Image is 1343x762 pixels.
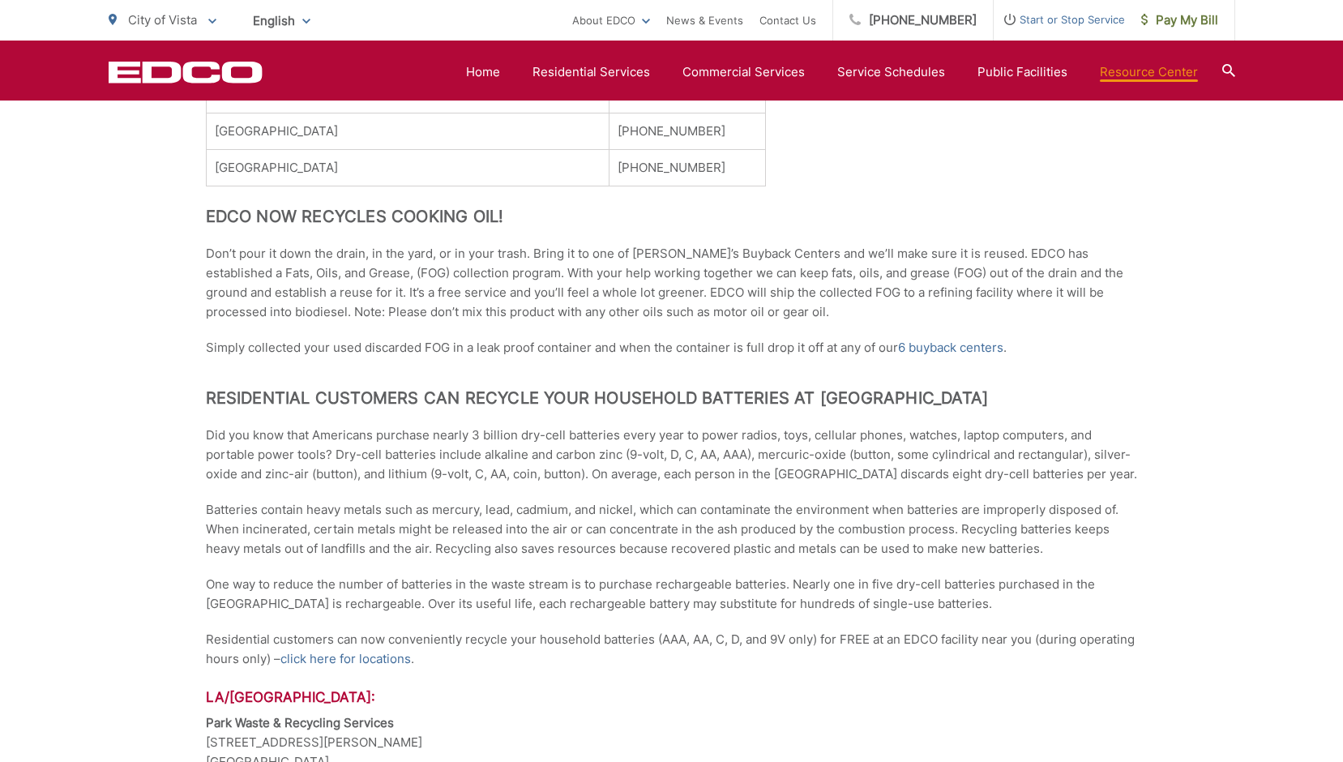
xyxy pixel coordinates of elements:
p: Simply collected your used discarded FOG in a leak proof container and when the container is full... [206,338,1138,357]
a: Resource Center [1100,62,1198,82]
span: Pay My Bill [1141,11,1218,30]
p: Don’t pour it down the drain, in the yard, or in your trash. Bring it to one of [PERSON_NAME]’s B... [206,244,1138,322]
a: News & Events [666,11,743,30]
h2: Residential Customers Can Recycle your Household Batteries at [GEOGRAPHIC_DATA] [206,388,1138,408]
p: Batteries contain heavy metals such as mercury, lead, cadmium, and nickel, which can contaminate ... [206,500,1138,559]
td: [PHONE_NUMBER] [609,150,765,186]
a: About EDCO [572,11,650,30]
td: [GEOGRAPHIC_DATA] [206,113,609,150]
td: [GEOGRAPHIC_DATA] [206,150,609,186]
a: Residential Services [532,62,650,82]
p: One way to reduce the number of batteries in the waste stream is to purchase rechargeable batteri... [206,575,1138,614]
p: Residential customers can now conveniently recycle your household batteries (AAA, AA, C, D, and 9... [206,630,1138,669]
span: English [241,6,323,35]
a: Public Facilities [977,62,1067,82]
a: Commercial Services [682,62,805,82]
h2: EDCO Now Recycles Cooking Oil! [206,207,1138,226]
h3: LA/[GEOGRAPHIC_DATA]: [206,689,1138,705]
strong: Park Waste & Recycling Services [206,715,394,730]
a: Contact Us [759,11,816,30]
a: Service Schedules [837,62,945,82]
a: click here for locations [280,649,411,669]
a: Home [466,62,500,82]
td: [PHONE_NUMBER] [609,113,765,150]
p: Did you know that Americans purchase nearly 3 billion dry-cell batteries every year to power radi... [206,426,1138,484]
span: City of Vista [128,12,197,28]
a: EDCD logo. Return to the homepage. [109,61,263,83]
a: 6 buyback centers [898,338,1003,357]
